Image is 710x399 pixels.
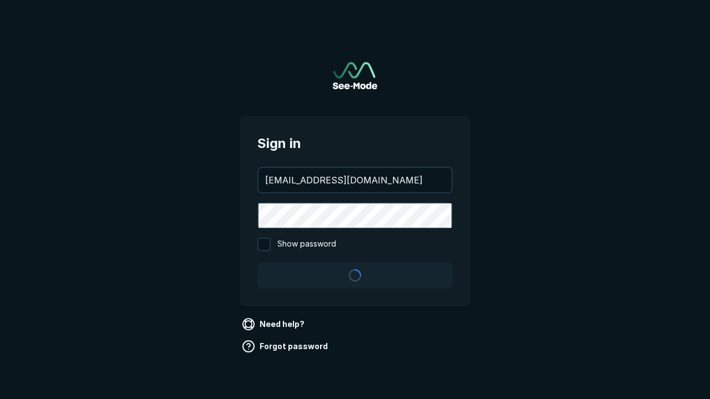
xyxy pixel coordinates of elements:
span: Show password [277,238,336,251]
a: Need help? [240,315,309,333]
span: Sign in [257,134,453,154]
a: Go to sign in [333,62,377,89]
input: your@email.com [258,168,452,192]
img: See-Mode Logo [333,62,377,89]
a: Forgot password [240,337,332,355]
